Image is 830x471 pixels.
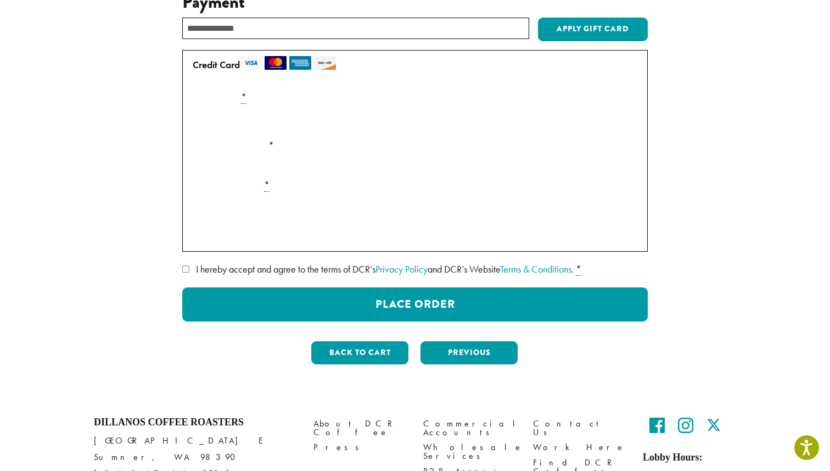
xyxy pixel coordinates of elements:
span: I hereby accept and agree to the terms of DCR’s and DCR’s Website . [196,263,574,275]
a: Commercial Accounts [423,417,517,440]
abbr: required [576,263,581,276]
button: Back to cart [311,341,408,364]
img: mastercard [265,56,287,70]
input: I hereby accept and agree to the terms of DCR’sPrivacy Policyand DCR’s WebsiteTerms & Conditions. * [182,265,189,273]
a: Terms & Conditions [500,263,571,275]
button: Apply Gift Card [538,18,648,42]
abbr: required [241,91,246,104]
a: Contact Us [533,417,626,440]
label: Credit Card [193,56,633,74]
a: About DCR Coffee [313,417,407,440]
a: Wholesale Services [423,440,517,464]
button: Previous [420,341,518,364]
a: Privacy Policy [375,263,428,275]
img: visa [240,56,262,70]
h4: Dillanos Coffee Roasters [94,417,297,429]
img: amex [289,56,311,70]
h5: Lobby Hours: [643,452,736,464]
a: Press [313,440,407,455]
img: discover [314,56,336,70]
button: Place Order [182,287,648,322]
a: Work Here [533,440,626,455]
abbr: required [264,179,270,192]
